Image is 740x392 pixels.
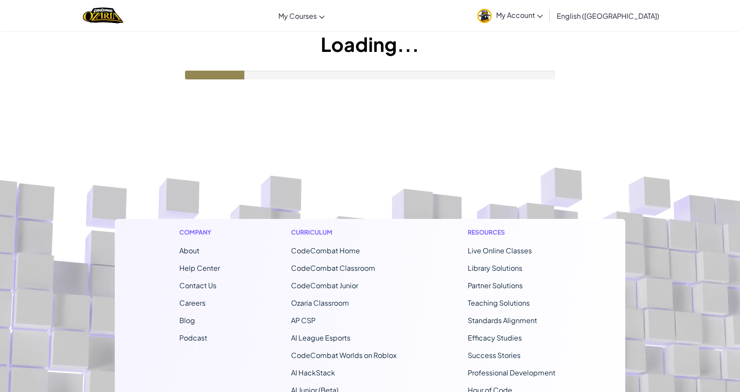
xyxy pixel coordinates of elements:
[291,228,397,237] h1: Curriculum
[179,281,216,290] span: Contact Us
[179,246,199,255] a: About
[552,4,664,27] a: English ([GEOGRAPHIC_DATA])
[83,7,123,24] a: Ozaria by CodeCombat logo
[291,246,360,255] span: CodeCombat Home
[274,4,329,27] a: My Courses
[179,228,220,237] h1: Company
[468,246,532,255] a: Live Online Classes
[557,11,659,20] span: English ([GEOGRAPHIC_DATA])
[291,351,397,360] a: CodeCombat Worlds on Roblox
[291,333,350,342] a: AI League Esports
[468,263,522,273] a: Library Solutions
[278,11,317,20] span: My Courses
[179,333,207,342] a: Podcast
[468,351,521,360] a: Success Stories
[291,298,349,307] a: Ozaria Classroom
[468,228,561,237] h1: Resources
[468,298,530,307] a: Teaching Solutions
[468,281,523,290] a: Partner Solutions
[179,316,195,325] a: Blog
[468,368,555,377] a: Professional Development
[179,298,206,307] a: Careers
[477,9,492,23] img: avatar
[468,333,522,342] a: Efficacy Studies
[291,316,315,325] a: AP CSP
[291,263,375,273] a: CodeCombat Classroom
[83,7,123,24] img: Home
[179,263,220,273] a: Help Center
[468,316,537,325] a: Standards Alignment
[496,10,543,20] span: My Account
[473,2,547,29] a: My Account
[291,281,358,290] a: CodeCombat Junior
[291,368,335,377] a: AI HackStack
